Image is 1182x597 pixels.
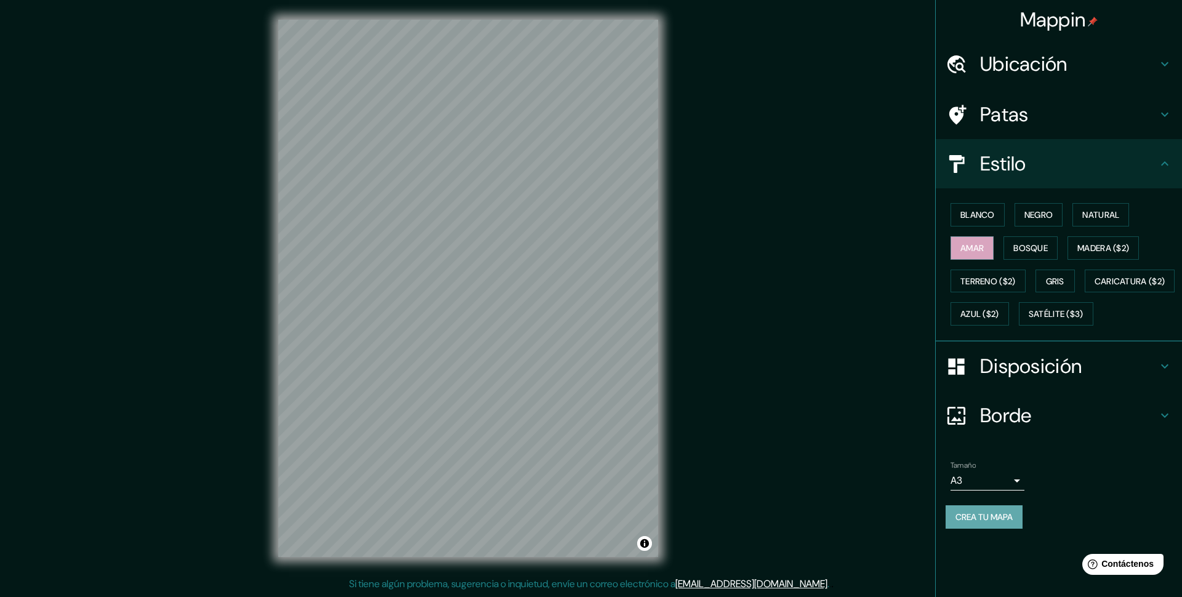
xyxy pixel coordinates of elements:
[936,391,1182,440] div: Borde
[980,403,1032,428] font: Borde
[951,270,1026,293] button: Terreno ($2)
[951,302,1009,326] button: Azul ($2)
[936,342,1182,391] div: Disposición
[1095,276,1165,287] font: Caricatura ($2)
[1072,203,1129,226] button: Natural
[980,151,1026,177] font: Estilo
[1082,209,1119,220] font: Natural
[1088,17,1098,26] img: pin-icon.png
[278,20,658,557] canvas: Mapa
[1015,203,1063,226] button: Negro
[951,471,1024,491] div: A3
[936,90,1182,139] div: Patas
[951,203,1005,226] button: Blanco
[1077,242,1129,254] font: Madera ($2)
[951,474,962,487] font: A3
[675,577,827,590] a: [EMAIL_ADDRESS][DOMAIN_NAME]
[829,577,831,590] font: .
[1013,242,1048,254] font: Bosque
[1072,549,1168,583] iframe: Lanzador de widgets de ayuda
[980,102,1029,127] font: Patas
[960,309,999,320] font: Azul ($2)
[951,236,994,260] button: Amar
[951,460,976,470] font: Tamaño
[960,209,995,220] font: Blanco
[1003,236,1058,260] button: Bosque
[936,139,1182,188] div: Estilo
[1020,7,1086,33] font: Mappin
[827,577,829,590] font: .
[980,353,1082,379] font: Disposición
[936,39,1182,89] div: Ubicación
[1035,270,1075,293] button: Gris
[946,505,1023,529] button: Crea tu mapa
[960,242,984,254] font: Amar
[1029,309,1083,320] font: Satélite ($3)
[980,51,1067,77] font: Ubicación
[1067,236,1139,260] button: Madera ($2)
[1019,302,1093,326] button: Satélite ($3)
[955,511,1013,523] font: Crea tu mapa
[831,577,834,590] font: .
[637,536,652,551] button: Activar o desactivar atribución
[960,276,1016,287] font: Terreno ($2)
[1046,276,1064,287] font: Gris
[349,577,675,590] font: Si tiene algún problema, sugerencia o inquietud, envíe un correo electrónico a
[1024,209,1053,220] font: Negro
[1085,270,1175,293] button: Caricatura ($2)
